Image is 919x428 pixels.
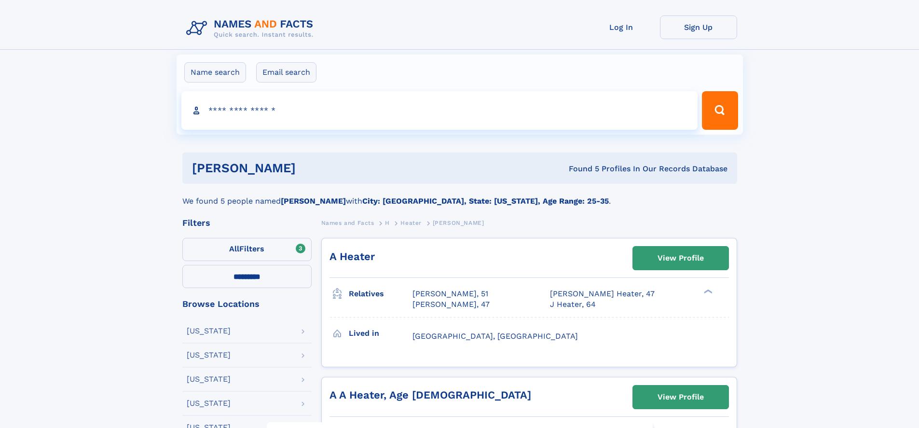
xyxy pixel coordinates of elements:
[385,220,390,226] span: H
[184,62,246,83] label: Name search
[187,375,231,383] div: [US_STATE]
[633,386,728,409] a: View Profile
[229,244,239,253] span: All
[192,162,432,174] h1: [PERSON_NAME]
[181,91,698,130] input: search input
[658,247,704,269] div: View Profile
[182,238,312,261] label: Filters
[633,247,728,270] a: View Profile
[349,286,412,302] h3: Relatives
[583,15,660,39] a: Log In
[660,15,737,39] a: Sign Up
[400,220,422,226] span: Heater
[412,299,490,310] a: [PERSON_NAME], 47
[281,196,346,206] b: [PERSON_NAME]
[187,351,231,359] div: [US_STATE]
[256,62,316,83] label: Email search
[349,325,412,342] h3: Lived in
[385,217,390,229] a: H
[550,299,596,310] a: J Heater, 64
[182,300,312,308] div: Browse Locations
[182,184,737,207] div: We found 5 people named with .
[400,217,422,229] a: Heater
[187,400,231,407] div: [US_STATE]
[433,220,484,226] span: [PERSON_NAME]
[432,164,727,174] div: Found 5 Profiles In Our Records Database
[362,196,609,206] b: City: [GEOGRAPHIC_DATA], State: [US_STATE], Age Range: 25-35
[329,389,531,401] a: A A Heater, Age [DEMOGRAPHIC_DATA]
[187,327,231,335] div: [US_STATE]
[329,250,375,262] a: A Heater
[702,91,738,130] button: Search Button
[550,289,655,299] a: [PERSON_NAME] Heater, 47
[182,15,321,41] img: Logo Names and Facts
[701,289,713,295] div: ❯
[412,331,578,341] span: [GEOGRAPHIC_DATA], [GEOGRAPHIC_DATA]
[412,289,488,299] a: [PERSON_NAME], 51
[321,217,374,229] a: Names and Facts
[182,219,312,227] div: Filters
[658,386,704,408] div: View Profile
